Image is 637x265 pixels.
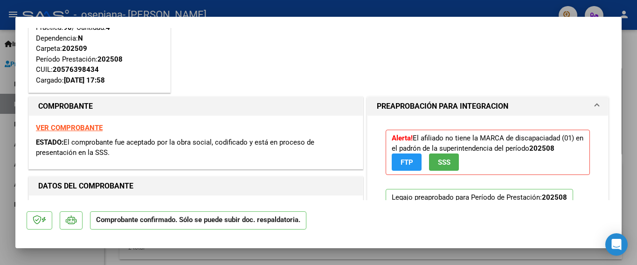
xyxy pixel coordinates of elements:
strong: COMPROBANTE [38,102,93,111]
h1: PREAPROBACIÓN PARA INTEGRACION [377,101,508,112]
strong: Alerta! [392,134,413,142]
strong: N [78,34,83,42]
a: VER COMPROBANTE [36,124,103,132]
div: 20576398434 [53,64,99,75]
button: SSS [429,153,459,171]
span: El afiliado no tiene la MARCA de discapaciadad (01) en el padrón de la superintendencia del período [392,134,583,166]
mat-expansion-panel-header: PREAPROBACIÓN PARA INTEGRACION [367,97,608,116]
strong: 202508 [97,55,123,63]
strong: 202509 [62,44,87,53]
p: Comprobante confirmado. Sólo se puede subir doc. respaldatoria. [90,211,306,230]
span: ESTADO: [36,138,63,146]
div: Open Intercom Messenger [605,233,628,256]
span: FTP [401,158,413,167]
span: El comprobante fue aceptado por la obra social, codificado y está en proceso de presentación en l... [36,138,314,157]
strong: 202508 [529,144,554,153]
span: SSS [438,158,450,167]
strong: DATOS DEL COMPROBANTE [38,181,133,190]
button: FTP [392,153,422,171]
strong: [DATE] 17:58 [64,76,105,84]
strong: 202508 [542,193,567,202]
